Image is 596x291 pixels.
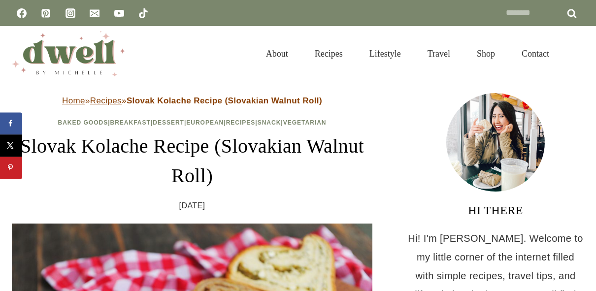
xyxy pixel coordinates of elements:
a: Vegetarian [283,119,327,126]
a: Shop [464,36,508,71]
a: Facebook [12,3,32,23]
a: Recipes [301,36,356,71]
a: Baked Goods [58,119,108,126]
a: Dessert [153,119,184,126]
span: » » [62,96,322,105]
a: Contact [508,36,563,71]
a: Snack [258,119,281,126]
a: Travel [414,36,464,71]
a: Lifestyle [356,36,414,71]
a: Pinterest [36,3,56,23]
time: [DATE] [179,198,205,213]
a: European [186,119,224,126]
a: Breakfast [110,119,151,126]
a: Email [85,3,104,23]
a: Instagram [61,3,80,23]
h3: HI THERE [407,201,584,219]
strong: Slovak Kolache Recipe (Slovakian Walnut Roll) [127,96,322,105]
h1: Slovak Kolache Recipe (Slovakian Walnut Roll) [12,131,372,191]
img: DWELL by michelle [12,31,125,76]
a: TikTok [133,3,153,23]
span: | | | | | | [58,119,326,126]
a: Recipes [90,96,122,105]
a: Home [62,96,85,105]
a: About [253,36,301,71]
a: YouTube [109,3,129,23]
nav: Primary Navigation [253,36,563,71]
button: View Search Form [567,45,584,62]
a: Recipes [226,119,256,126]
